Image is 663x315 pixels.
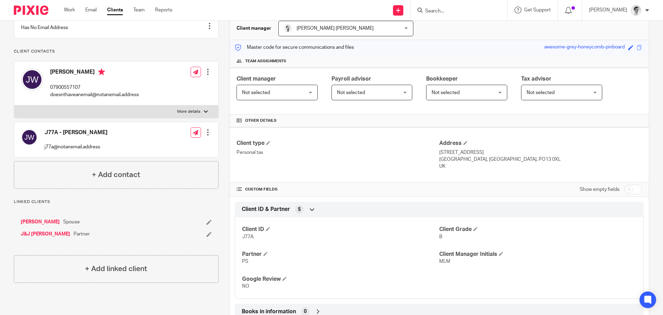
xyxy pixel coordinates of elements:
[50,91,139,98] p: doesnthaveanemail@notanemail.address
[21,129,38,146] img: svg%3E
[50,84,139,91] p: 07900557107
[92,169,140,180] h4: + Add contact
[14,6,48,15] img: Pixie
[237,76,276,82] span: Client manager
[64,7,75,13] a: Work
[544,44,625,52] div: awesome-grey-honeycomb-pinboard
[337,90,365,95] span: Not selected
[631,5,642,16] img: Adam_2025.jpg
[242,206,290,213] span: Client ID & Partner
[439,234,442,239] span: B
[21,231,70,238] a: J&J [PERSON_NAME]
[155,7,172,13] a: Reports
[237,187,439,192] h4: CUSTOM FIELDS
[242,276,439,283] h4: Google Review
[14,49,219,54] p: Client contacts
[133,7,145,13] a: Team
[297,26,374,31] span: [PERSON_NAME] [PERSON_NAME]
[14,199,219,205] p: Linked clients
[439,251,636,258] h4: Client Manager Initials
[589,7,627,13] p: [PERSON_NAME]
[74,231,90,238] span: Partner
[237,140,439,147] h4: Client type
[439,163,642,170] p: UK
[439,140,642,147] h4: Address
[21,68,43,91] img: svg%3E
[177,109,200,114] p: More details
[426,76,458,82] span: Bookkeeper
[439,226,636,233] h4: Client Grade
[424,8,487,15] input: Search
[98,68,105,75] i: Primary
[521,76,551,82] span: Tax advisor
[331,76,371,82] span: Payroll advisor
[439,259,450,264] span: MLM
[45,143,107,150] p: j77a@notanemail.address
[580,186,619,193] label: Show empty fields
[237,149,439,156] p: Personal tax
[242,259,248,264] span: PS
[245,118,277,123] span: Other details
[237,25,271,32] h3: Client manager
[242,90,270,95] span: Not selected
[524,8,551,12] span: Get Support
[242,234,253,239] span: J77A
[107,7,123,13] a: Clients
[527,90,555,95] span: Not selected
[85,263,147,274] h4: + Add linked client
[50,68,139,77] h4: [PERSON_NAME]
[235,44,354,51] p: Master code for secure communications and files
[245,58,286,64] span: Team assignments
[284,24,292,33] img: Mass_2025.jpg
[304,308,307,315] span: 0
[439,149,642,156] p: [STREET_ADDRESS]
[439,156,642,163] p: [GEOGRAPHIC_DATA], [GEOGRAPHIC_DATA], PO13 0XL
[242,251,439,258] h4: Partner
[21,219,60,225] a: [PERSON_NAME]
[432,90,460,95] span: Not selected
[63,219,80,225] span: Spouse
[298,206,301,213] span: 5
[242,226,439,233] h4: Client ID
[242,284,249,289] span: NO
[85,7,97,13] a: Email
[45,129,107,136] h4: J77A - [PERSON_NAME]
